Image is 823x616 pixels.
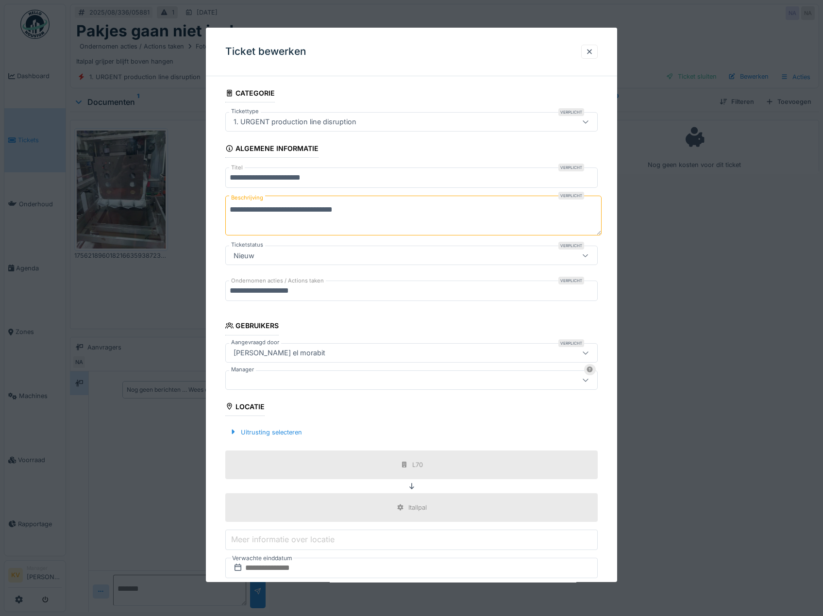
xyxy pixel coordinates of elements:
[230,117,360,127] div: 1. URGENT production line disruption
[558,277,584,285] div: Verplicht
[229,366,256,374] label: Manager
[558,192,584,200] div: Verplicht
[231,553,293,564] label: Verwachte einddatum
[225,319,279,335] div: Gebruikers
[230,250,258,261] div: Nieuw
[558,164,584,171] div: Verplicht
[229,277,326,285] label: Ondernomen acties / Actions taken
[558,339,584,347] div: Verplicht
[229,338,281,347] label: Aangevraagd door
[229,581,255,589] label: Prioriteit
[558,242,584,250] div: Verplicht
[412,460,423,469] div: L70
[229,107,261,116] label: Tickettype
[225,426,306,439] div: Uitrusting selecteren
[229,192,265,204] label: Beschrijving
[225,46,306,58] h3: Ticket bewerken
[229,533,336,545] label: Meer informatie over locatie
[225,400,265,416] div: Locatie
[225,141,319,158] div: Algemene informatie
[229,164,245,172] label: Titel
[225,86,275,102] div: Categorie
[230,348,329,358] div: [PERSON_NAME] el morabit
[408,503,427,512] div: Itallpal
[558,108,584,116] div: Verplicht
[229,241,265,250] label: Ticketstatus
